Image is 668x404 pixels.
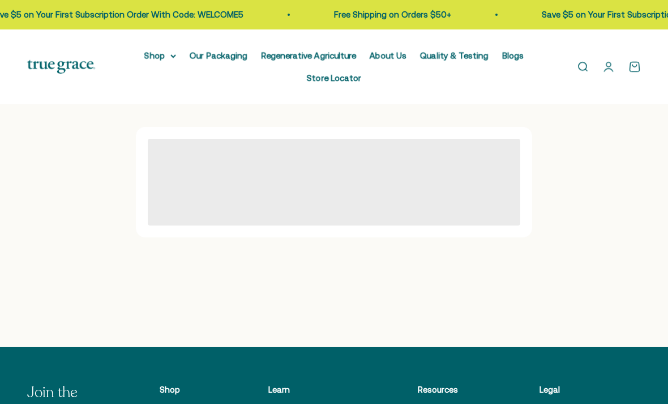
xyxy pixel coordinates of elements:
a: Our Packaging [190,50,247,60]
span: ‌ [148,139,520,226]
a: Regenerative Agriculture [261,50,356,60]
p: Legal [539,383,618,397]
a: Free Shipping on Orders $50+ [334,10,451,19]
a: About Us [370,50,406,60]
p: Shop [160,383,214,397]
a: Blogs [502,50,524,60]
a: Store Locator [307,73,361,83]
a: Quality & Testing [420,50,489,60]
p: Resources [418,383,485,397]
p: Learn [268,383,363,397]
summary: Shop [144,49,176,62]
